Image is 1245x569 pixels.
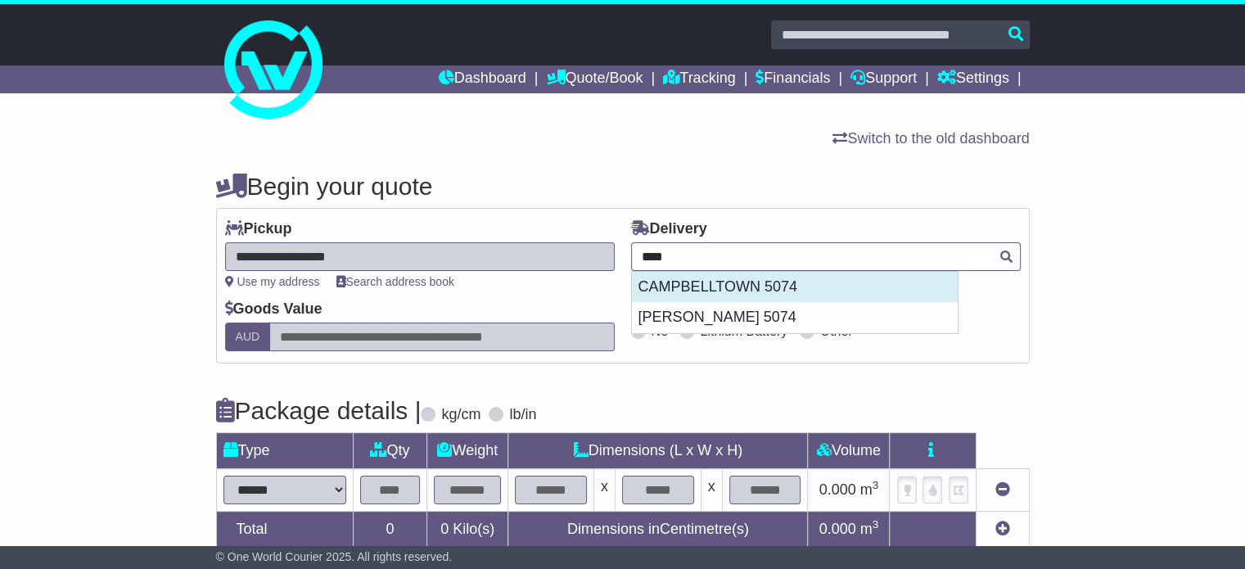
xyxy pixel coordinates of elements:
a: Quote/Book [546,65,643,93]
td: Dimensions (L x W x H) [508,433,808,469]
a: Switch to the old dashboard [832,130,1029,147]
h4: Package details | [216,397,422,424]
a: Add new item [995,521,1010,537]
label: AUD [225,323,271,351]
span: 0 [440,521,449,537]
td: Total [216,512,353,548]
label: lb/in [509,406,536,424]
label: Goods Value [225,300,323,318]
a: Tracking [663,65,735,93]
td: Weight [427,433,508,469]
a: Remove this item [995,481,1010,498]
a: Search address book [336,275,454,288]
div: CAMPBELLTOWN 5074 [632,272,958,303]
td: Qty [353,433,427,469]
sup: 3 [873,518,879,531]
label: Pickup [225,220,292,238]
a: Financials [756,65,830,93]
td: Kilo(s) [427,512,508,548]
sup: 3 [873,479,879,491]
td: x [593,469,615,512]
label: kg/cm [441,406,480,424]
a: Dashboard [439,65,526,93]
span: m [860,481,879,498]
a: Support [850,65,917,93]
div: [PERSON_NAME] 5074 [632,302,958,333]
span: m [860,521,879,537]
a: Settings [937,65,1009,93]
h4: Begin your quote [216,173,1030,200]
typeahead: Please provide city [631,242,1021,271]
label: Delivery [631,220,707,238]
td: x [701,469,722,512]
td: Volume [808,433,890,469]
span: 0.000 [819,481,856,498]
span: 0.000 [819,521,856,537]
a: Use my address [225,275,320,288]
td: Type [216,433,353,469]
td: 0 [353,512,427,548]
td: Dimensions in Centimetre(s) [508,512,808,548]
span: © One World Courier 2025. All rights reserved. [216,550,453,563]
